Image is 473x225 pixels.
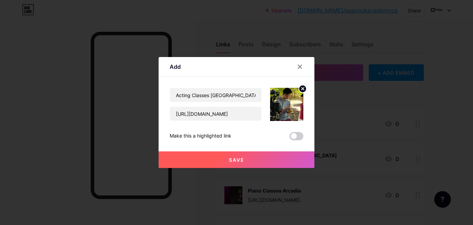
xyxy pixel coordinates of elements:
[170,132,231,140] div: Make this a highlighted link
[170,107,261,121] input: URL
[270,88,303,121] img: link_thumbnail
[229,157,244,163] span: Save
[159,151,314,168] button: Save
[170,63,181,71] div: Add
[170,88,261,102] input: Title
